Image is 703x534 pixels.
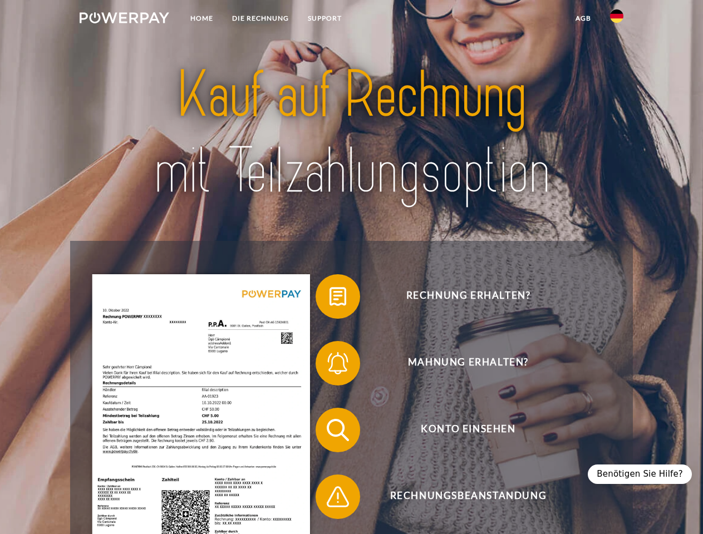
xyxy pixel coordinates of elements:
span: Mahnung erhalten? [332,341,604,385]
span: Rechnungsbeanstandung [332,474,604,519]
a: DIE RECHNUNG [223,8,298,28]
button: Konto einsehen [316,408,605,452]
img: logo-powerpay-white.svg [80,12,169,23]
img: qb_warning.svg [324,483,352,511]
div: Benötigen Sie Hilfe? [588,464,692,484]
img: qb_bell.svg [324,349,352,377]
button: Rechnungsbeanstandung [316,474,605,519]
img: qb_search.svg [324,416,352,444]
img: de [610,9,623,23]
span: Rechnung erhalten? [332,274,604,319]
img: title-powerpay_de.svg [106,53,597,213]
button: Mahnung erhalten? [316,341,605,385]
span: Konto einsehen [332,408,604,452]
button: Rechnung erhalten? [316,274,605,319]
a: SUPPORT [298,8,351,28]
a: agb [566,8,601,28]
a: Home [181,8,223,28]
img: qb_bill.svg [324,283,352,310]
